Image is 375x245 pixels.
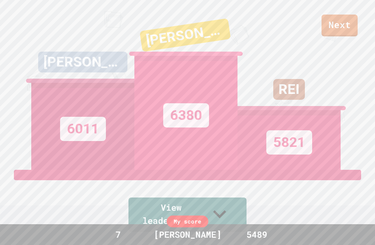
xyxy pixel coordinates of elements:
[92,228,144,241] div: 7
[140,18,231,52] div: [PERSON_NAME]
[147,228,228,241] div: [PERSON_NAME]
[128,198,247,232] a: View leaderboard
[266,130,312,155] div: 5821
[163,103,209,128] div: 6380
[60,117,106,141] div: 6011
[167,216,208,227] div: My score
[273,79,305,100] div: REI
[38,52,127,72] div: [PERSON_NAME]
[231,228,283,241] div: 5489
